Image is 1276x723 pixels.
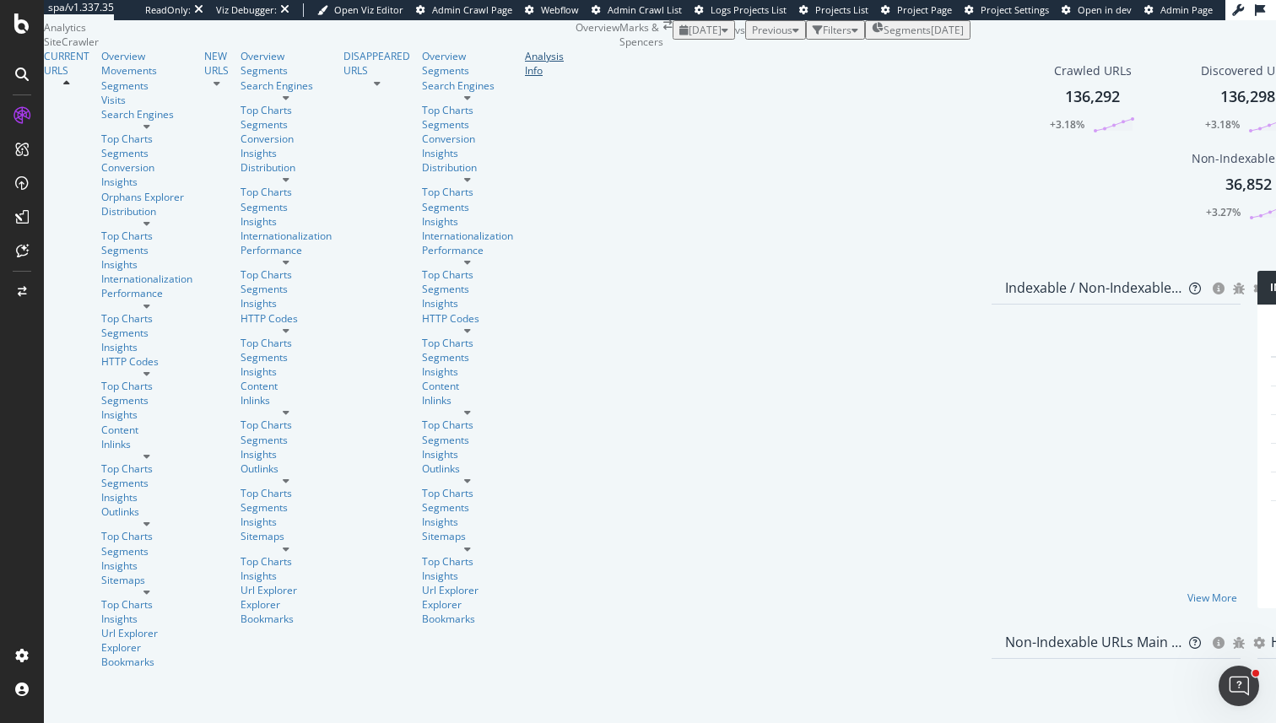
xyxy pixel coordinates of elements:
a: Insights [241,515,332,529]
a: Conversion [101,160,192,175]
a: Segments [101,146,192,160]
a: Content [101,423,192,437]
a: Insights [101,490,192,504]
button: Previous [745,20,806,40]
div: Segments [422,500,513,515]
a: HTTP Codes [101,354,192,369]
a: Overview [241,49,332,63]
a: Top Charts [101,229,192,243]
div: Segments [241,63,332,78]
a: Insights [422,214,513,229]
a: Top Charts [101,461,192,476]
div: Segments [241,200,332,214]
div: Internationalization [101,272,192,286]
div: Url Explorer [101,626,192,640]
a: Segments [101,544,192,558]
div: Explorer Bookmarks [422,597,513,626]
div: Insights [101,340,192,354]
div: Top Charts [101,597,192,612]
div: Performance [241,243,332,257]
button: [DATE] [673,20,735,40]
a: Insights [101,257,192,272]
div: Explorer Bookmarks [241,597,332,626]
div: HTTP Codes [422,311,513,326]
span: Open in dev [1078,3,1132,16]
a: Insights [241,447,332,461]
a: Top Charts [101,311,192,326]
a: Internationalization [241,229,332,243]
div: Analysis Info [525,49,564,78]
a: Top Charts [422,185,513,199]
a: HTTP Codes [241,311,332,326]
div: Overview [576,20,619,35]
div: +3.18% [1205,117,1240,132]
span: Open Viz Editor [334,3,403,16]
div: Top Charts [422,418,513,432]
div: Orphans Explorer [101,190,192,204]
div: Content [241,379,332,393]
div: Overview [422,49,513,63]
div: Segments [101,476,192,490]
a: Segments [422,63,513,78]
a: Open in dev [1062,3,1132,17]
div: Top Charts [241,103,332,117]
a: Segments [101,243,192,257]
a: Insights [422,296,513,310]
a: Sitemaps [101,573,192,587]
div: Sitemaps [241,529,332,543]
a: Inlinks [241,393,332,407]
a: Search Engines [241,78,332,93]
a: Top Charts [422,336,513,350]
div: DISAPPEARED URLS [343,49,410,78]
div: Segments [422,200,513,214]
a: Insights [422,447,513,461]
a: Overview [101,49,192,63]
div: +3.18% [1050,117,1084,132]
span: Admin Crawl Page [432,3,512,16]
a: Segments [101,326,192,340]
a: Insights [241,214,332,229]
div: circle-info [1213,637,1225,649]
a: Url Explorer [422,583,513,597]
div: Segments [422,117,513,132]
a: Top Charts [241,486,332,500]
div: Top Charts [101,132,192,146]
a: Insights [422,146,513,160]
div: Performance [101,286,192,300]
div: Insights [241,296,332,310]
div: ReadOnly: [145,3,191,17]
a: Insights [241,146,332,160]
div: Segments [422,433,513,447]
div: Internationalization [422,229,513,243]
div: Viz Debugger: [216,3,277,17]
a: Insights [101,612,192,626]
a: Segments [241,500,332,515]
div: Insights [422,364,513,379]
a: Inlinks [422,393,513,407]
div: Distribution [241,160,332,175]
a: Conversion [422,132,513,146]
a: Segments [241,433,332,447]
a: Top Charts [241,267,332,282]
div: Url Explorer [241,583,332,597]
div: bug [1233,637,1245,649]
a: Search Engines [422,78,513,93]
a: Logs Projects List [695,3,787,17]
